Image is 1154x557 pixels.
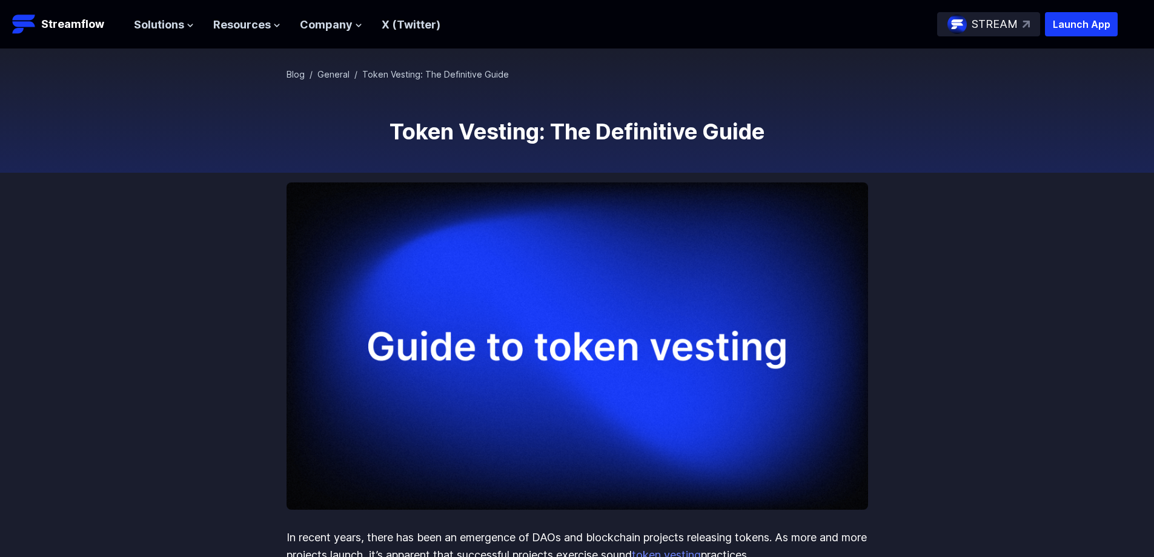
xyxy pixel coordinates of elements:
[972,16,1018,33] p: STREAM
[12,12,122,36] a: Streamflow
[287,69,305,79] a: Blog
[300,16,353,34] span: Company
[41,16,104,33] p: Streamflow
[287,119,868,144] h1: Token Vesting: The Definitive Guide
[134,16,194,34] button: Solutions
[354,69,357,79] span: /
[287,182,868,510] img: Token Vesting: The Definitive Guide
[947,15,967,34] img: streamflow-logo-circle.png
[382,18,440,31] a: X (Twitter)
[1045,12,1118,36] button: Launch App
[937,12,1040,36] a: STREAM
[12,12,36,36] img: Streamflow Logo
[1023,21,1030,28] img: top-right-arrow.svg
[213,16,280,34] button: Resources
[134,16,184,34] span: Solutions
[300,16,362,34] button: Company
[362,69,509,79] span: Token Vesting: The Definitive Guide
[317,69,350,79] a: General
[310,69,313,79] span: /
[213,16,271,34] span: Resources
